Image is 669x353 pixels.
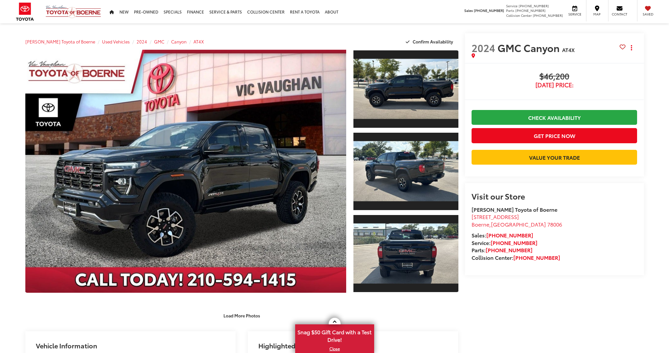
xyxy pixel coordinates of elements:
[472,231,533,239] strong: Sales:
[353,132,458,211] a: Expand Photo 2
[515,8,546,13] span: [PHONE_NUMBER]
[506,13,532,18] span: Collision Center
[567,12,582,16] span: Service
[472,220,489,228] span: Boerne
[486,246,532,254] a: [PHONE_NUMBER]
[472,128,637,143] button: Get Price Now
[590,12,604,16] span: Map
[296,325,373,345] span: Snag $50 Gift Card with a Test Drive!
[506,3,518,8] span: Service
[474,8,504,13] span: [PHONE_NUMBER]
[472,82,637,88] span: [DATE] Price:
[562,46,575,53] span: AT4X
[472,192,637,200] h2: Visit our Store
[513,254,560,261] a: [PHONE_NUMBER]
[486,231,533,239] a: [PHONE_NUMBER]
[353,50,458,128] a: Expand Photo 1
[533,13,563,18] span: [PHONE_NUMBER]
[472,205,557,213] strong: [PERSON_NAME] Toyota of Boerne
[472,41,495,55] span: 2024
[641,12,655,16] span: Saved
[631,45,632,50] span: dropdown dots
[472,110,637,125] a: Check Availability
[547,220,562,228] span: 78006
[352,59,459,119] img: 2024 GMC Canyon AT4X
[464,8,473,13] span: Sales
[402,36,458,47] button: Confirm Availability
[498,41,562,55] span: GMC Canyon
[45,5,101,18] img: Vic Vaughan Toyota of Boerne
[472,220,562,228] span: ,
[36,342,97,349] h2: Vehicle Information
[137,39,147,44] a: 2024
[472,150,637,165] a: Value Your Trade
[491,239,537,246] a: [PHONE_NUMBER]
[472,239,537,246] strong: Service:
[102,39,130,44] a: Used Vehicles
[352,141,459,202] img: 2024 GMC Canyon AT4X
[25,39,95,44] a: [PERSON_NAME] Toyota of Boerne
[353,214,458,293] a: Expand Photo 3
[472,213,562,228] a: [STREET_ADDRESS] Boerne,[GEOGRAPHIC_DATA] 78006
[626,42,637,53] button: Actions
[193,39,204,44] a: AT4X
[25,50,347,293] a: Expand Photo 0
[154,39,164,44] a: GMC
[519,3,549,8] span: [PHONE_NUMBER]
[22,48,349,294] img: 2024 GMC Canyon AT4X
[219,310,265,321] button: Load More Photos
[472,254,560,261] strong: Collision Center:
[472,72,637,82] span: $46,200
[506,8,514,13] span: Parts
[352,224,459,284] img: 2024 GMC Canyon AT4X
[472,246,532,254] strong: Parts:
[171,39,187,44] a: Canyon
[491,220,546,228] span: [GEOGRAPHIC_DATA]
[472,213,519,220] span: [STREET_ADDRESS]
[413,39,453,44] span: Confirm Availability
[258,342,324,349] h2: Highlighted Features
[612,12,627,16] span: Contact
